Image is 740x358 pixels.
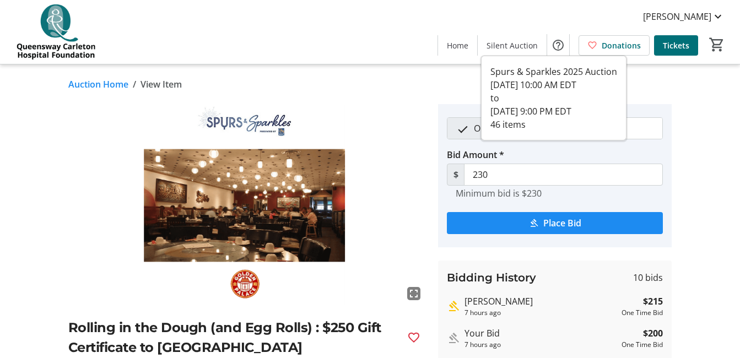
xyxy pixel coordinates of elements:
[407,287,420,300] mat-icon: fullscreen
[643,295,663,308] strong: $215
[447,212,663,234] button: Place Bid
[464,295,617,308] div: [PERSON_NAME]
[490,78,617,91] div: [DATE] 10:00 AM EDT
[68,104,425,305] img: Image
[490,105,617,118] div: [DATE] 9:00 PM EDT
[543,216,581,230] span: Place Bid
[490,65,617,78] div: Spurs & Sparkles 2025 Auction
[643,327,663,340] strong: $200
[438,35,477,56] a: Home
[7,4,105,59] img: QCH Foundation's Logo
[490,118,617,131] div: 46 items
[464,308,617,318] div: 7 hours ago
[490,91,617,105] div: to
[707,35,727,55] button: Cart
[68,78,128,91] a: Auction Home
[141,78,182,91] span: View Item
[464,340,617,350] div: 7 hours ago
[447,40,468,51] span: Home
[447,164,464,186] span: $
[478,35,547,56] a: Silent Auction
[487,40,538,51] span: Silent Auction
[133,78,136,91] span: /
[447,148,504,161] label: Bid Amount *
[643,10,711,23] span: [PERSON_NAME]
[403,327,425,349] button: Favourite
[622,340,663,350] div: One Time Bid
[464,327,617,340] div: Your Bid
[663,40,689,51] span: Tickets
[447,300,460,313] mat-icon: Highest bid
[602,40,641,51] span: Donations
[634,8,733,25] button: [PERSON_NAME]
[622,308,663,318] div: One Time Bid
[447,332,460,345] mat-icon: Outbid
[633,271,663,284] span: 10 bids
[467,118,536,139] span: One Time Bid
[68,318,399,357] h2: Rolling in the Dough (and Egg Rolls) : $250 Gift Certificate to [GEOGRAPHIC_DATA]
[456,188,542,199] tr-hint: Minimum bid is $230
[579,35,650,56] a: Donations
[447,269,536,286] h3: Bidding History
[547,34,569,56] button: Help
[654,35,698,56] a: Tickets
